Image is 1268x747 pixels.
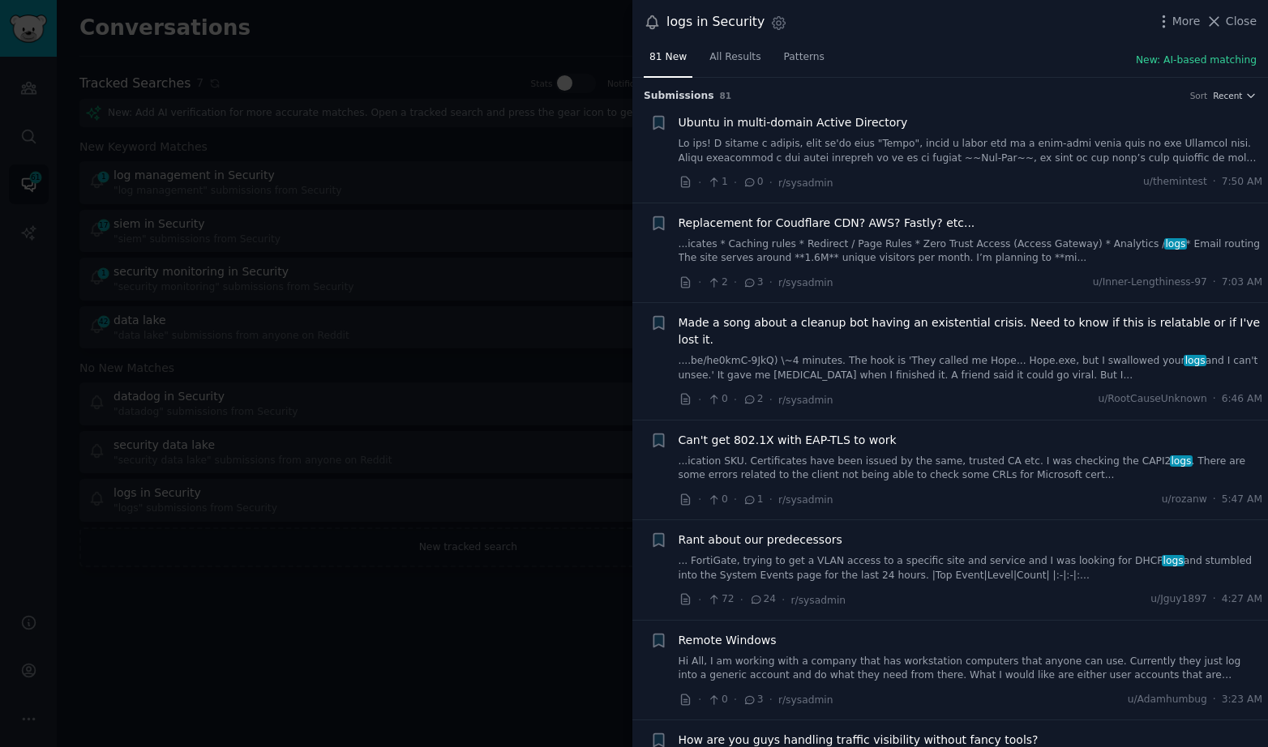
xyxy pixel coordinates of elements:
[1222,493,1262,507] span: 5:47 AM
[743,493,763,507] span: 1
[778,45,830,78] a: Patterns
[707,175,727,190] span: 1
[679,137,1263,165] a: Lo ips! D sitame c adipis, elit se'do eius "Tempo", incid u labor etd ma a enim-admi venia quis n...
[698,591,701,608] span: ·
[720,91,732,100] span: 81
[1222,275,1262,290] span: 7:03 AM
[1172,13,1201,30] span: More
[1190,90,1208,101] div: Sort
[1155,13,1201,30] button: More
[707,392,727,407] span: 0
[743,175,763,190] span: 0
[1213,90,1242,101] span: Recent
[1093,275,1207,290] span: u/Inner-Lengthiness-97
[769,174,773,191] span: ·
[782,591,785,608] span: ·
[679,432,897,449] a: Can't get 802.1X with EAP-TLS to work
[679,215,975,232] a: Replacement for Coudflare CDN? AWS? Fastly? etc...
[707,275,727,290] span: 2
[644,45,692,78] a: 81 New
[1162,555,1185,566] span: logs
[1162,493,1207,507] span: u/rozanw
[1222,693,1262,707] span: 3:23 AM
[644,89,714,104] span: Submission s
[1098,392,1206,407] span: u/RootCauseUnknown
[679,531,842,549] a: Rant about our predecessors
[1206,13,1257,30] button: Close
[1136,53,1257,68] button: New: AI-based matching
[679,354,1263,382] a: ....be/he0kmC-9JkQ) \~4 minutes. The hook is 'They called me Hope... Hope.exe, but I swallowed yo...
[791,595,846,606] span: r/sysadmin
[1213,275,1216,290] span: ·
[784,50,825,65] span: Patterns
[740,591,743,608] span: ·
[769,491,773,508] span: ·
[649,50,687,65] span: 81 New
[698,391,701,408] span: ·
[769,274,773,291] span: ·
[1222,592,1262,607] span: 4:27 AM
[1184,355,1207,366] span: logs
[679,237,1263,266] a: ...icates * Caching rules * Redirect / Page Rules * Zero Trust Access (Access Gateway) * Analytic...
[778,277,833,288] span: r/sysadmin
[679,554,1263,583] a: ... FortiGate, trying to get a VLAN access to a specific site and service and I was looking for D...
[1213,392,1216,407] span: ·
[769,691,773,708] span: ·
[1213,493,1216,507] span: ·
[1226,13,1257,30] span: Close
[698,174,701,191] span: ·
[1150,592,1206,607] span: u/Jguy1897
[734,491,737,508] span: ·
[778,494,833,506] span: r/sysadmin
[1222,175,1262,190] span: 7:50 AM
[1213,175,1216,190] span: ·
[698,491,701,508] span: ·
[707,592,734,607] span: 72
[707,693,727,707] span: 0
[1164,238,1188,250] span: logs
[743,693,763,707] span: 3
[679,314,1263,348] a: Made a song about a cleanup bot having an existential crisis. Need to know if this is relatable o...
[698,691,701,708] span: ·
[1213,90,1257,101] button: Recent
[679,455,1263,483] a: ...ication SKU. Certificates have been issued by the same, trusted CA etc. I was checking the CAP...
[1170,455,1193,467] span: logs
[1222,392,1262,407] span: 6:46 AM
[1213,592,1216,607] span: ·
[769,391,773,408] span: ·
[734,274,737,291] span: ·
[679,655,1263,683] a: Hi All, I am working with a company that has workstation computers that anyone can use. Currently...
[778,694,833,706] span: r/sysadmin
[679,114,908,131] a: Ubuntu in multi-domain Active Directory
[704,45,766,78] a: All Results
[778,395,833,406] span: r/sysadmin
[1213,693,1216,707] span: ·
[698,274,701,291] span: ·
[1143,175,1207,190] span: u/themintest
[1128,693,1207,707] span: u/Adamhumbug
[734,691,737,708] span: ·
[734,391,737,408] span: ·
[743,275,763,290] span: 3
[666,12,765,32] div: logs in Security
[734,174,737,191] span: ·
[709,50,760,65] span: All Results
[679,632,777,649] a: Remote Windows
[778,177,833,189] span: r/sysadmin
[749,592,776,607] span: 24
[743,392,763,407] span: 2
[707,493,727,507] span: 0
